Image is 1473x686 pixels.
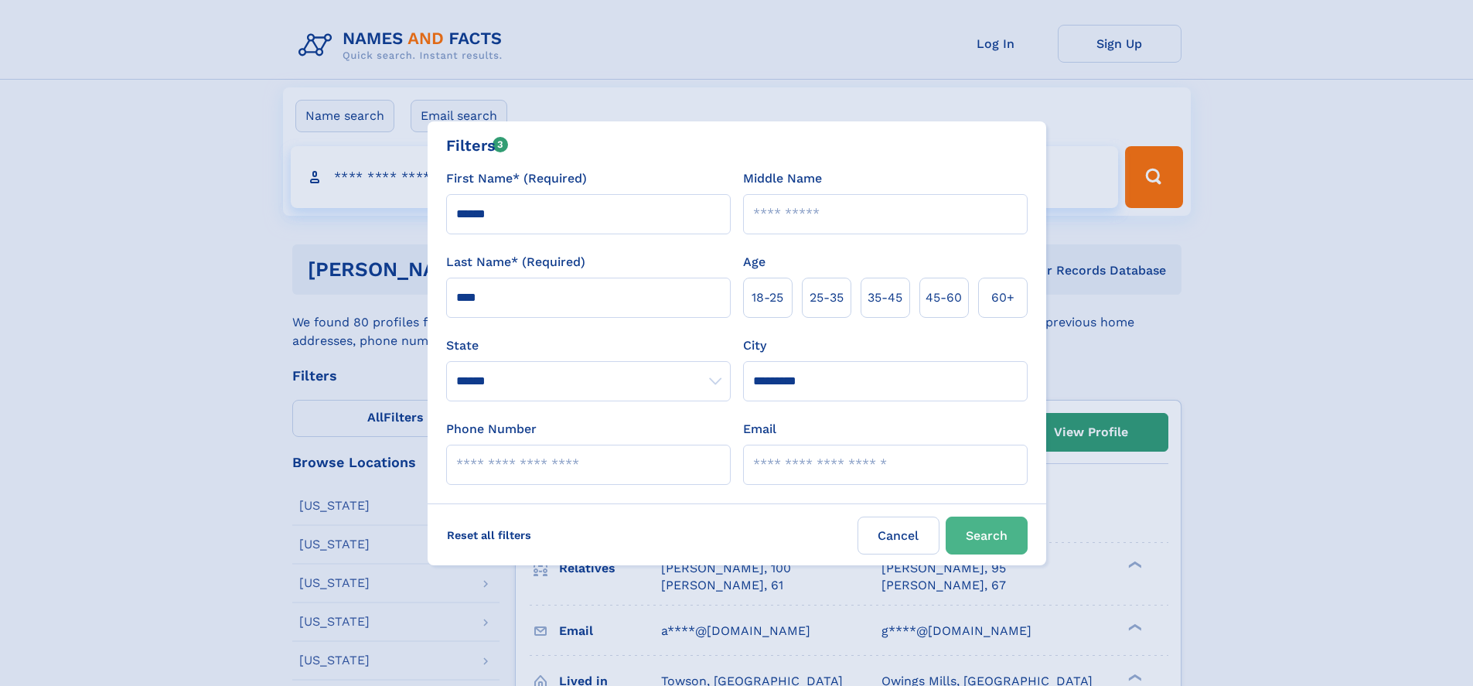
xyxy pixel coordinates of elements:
span: 25‑35 [810,288,844,307]
span: 60+ [991,288,1014,307]
label: Age [743,253,765,271]
label: Email [743,420,776,439]
span: 35‑45 [868,288,902,307]
div: Filters [446,134,509,157]
button: Search [946,517,1028,555]
label: City [743,336,766,355]
label: State [446,336,731,355]
label: Cancel [858,517,939,555]
label: Last Name* (Required) [446,253,585,271]
label: First Name* (Required) [446,169,587,188]
span: 18‑25 [752,288,783,307]
label: Middle Name [743,169,822,188]
label: Reset all filters [437,517,541,554]
span: 45‑60 [926,288,962,307]
label: Phone Number [446,420,537,439]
